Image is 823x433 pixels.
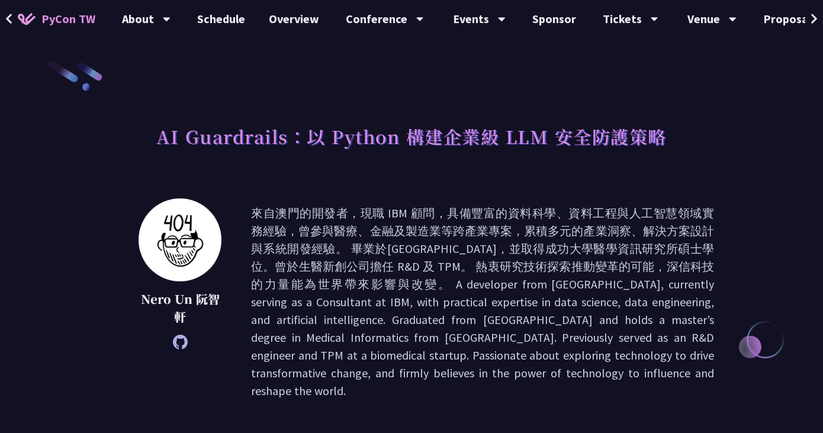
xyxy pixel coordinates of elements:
img: Nero Un 阮智軒 [139,198,221,281]
h1: AI Guardrails：以 Python 構建企業級 LLM 安全防護策略 [156,118,667,154]
span: PyCon TW [41,10,95,28]
a: PyCon TW [6,4,107,34]
p: 來自澳門的開發者，現職 IBM 顧問，具備豐富的資料科學、資料工程與人工智慧領域實務經驗，曾參與醫療、金融及製造業等跨產業專案，累積多元的產業洞察、解決方案設計與系統開發經驗。 畢業於[GEOG... [251,204,714,400]
p: Nero Un 阮智軒 [139,290,221,326]
img: Home icon of PyCon TW 2025 [18,13,36,25]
